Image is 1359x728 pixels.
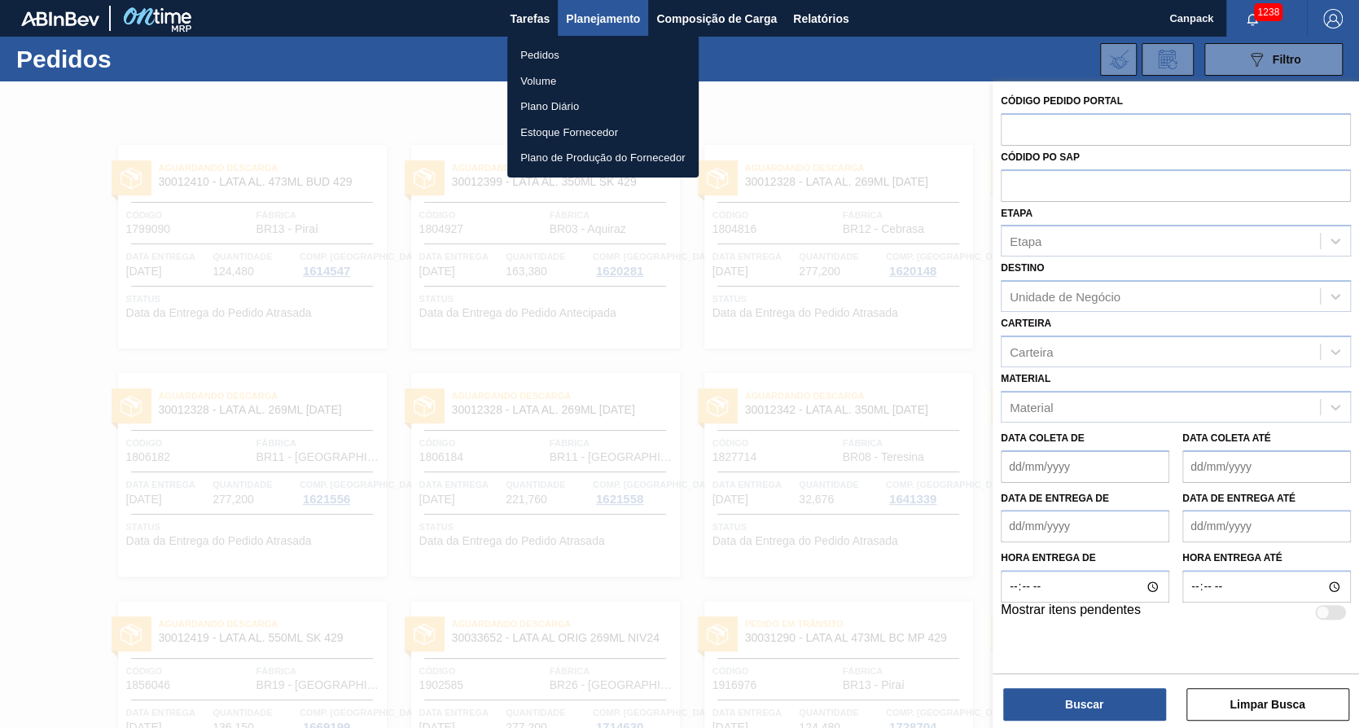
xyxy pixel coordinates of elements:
[507,68,699,94] a: Volume
[507,145,699,171] a: Plano de Produção do Fornecedor
[507,94,699,120] a: Plano Diário
[507,120,699,146] a: Estoque Fornecedor
[507,42,699,68] a: Pedidos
